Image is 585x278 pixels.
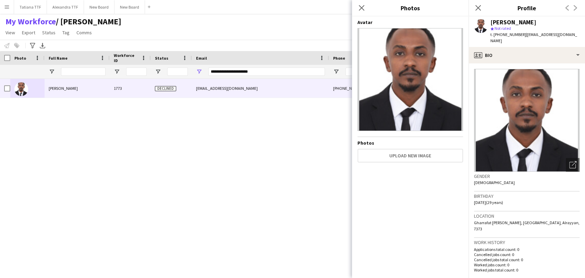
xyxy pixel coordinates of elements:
[474,267,580,273] p: Worked jobs total count: 0
[468,47,585,63] div: Bio
[357,149,463,162] button: Upload new image
[49,56,68,61] span: Full Name
[333,56,345,61] span: Phone
[56,16,121,27] span: TATIANA
[196,56,207,61] span: Email
[474,262,580,267] p: Worked jobs count: 0
[208,68,325,76] input: Email Filter Input
[5,29,15,36] span: View
[474,180,515,185] span: [DEMOGRAPHIC_DATA]
[495,26,511,31] span: Not rated
[114,69,120,75] button: Open Filter Menu
[474,193,580,199] h3: Birthday
[62,29,70,36] span: Tag
[167,68,188,76] input: Status Filter Input
[19,28,38,37] a: Export
[490,32,526,37] span: t. [PHONE_NUMBER]
[352,3,468,12] h3: Photos
[42,29,56,36] span: Status
[329,79,417,98] div: [PHONE_NUMBER]
[47,0,84,14] button: Alexandra TTF
[345,68,413,76] input: Phone Filter Input
[357,28,463,131] img: Crew avatar
[490,19,536,25] div: [PERSON_NAME]
[474,69,580,172] img: Crew avatar or photo
[76,29,92,36] span: Comms
[38,41,47,50] app-action-btn: Export XLSX
[490,32,577,43] span: | [EMAIL_ADDRESS][DOMAIN_NAME]
[474,220,580,231] span: Gharrafat [PERSON_NAME], [GEOGRAPHIC_DATA], Alrayyan, 7373
[155,86,176,91] span: Declined
[474,252,580,257] p: Cancelled jobs count: 0
[61,68,106,76] input: Full Name Filter Input
[110,79,151,98] div: 1773
[468,3,585,12] h3: Profile
[14,0,47,14] button: Tatiana TTF
[60,28,72,37] a: Tag
[474,257,580,262] p: Cancelled jobs total count: 0
[155,69,161,75] button: Open Filter Menu
[474,247,580,252] p: Applications total count: 0
[49,86,78,91] span: [PERSON_NAME]
[196,69,202,75] button: Open Filter Menu
[192,79,329,98] div: [EMAIL_ADDRESS][DOMAIN_NAME]
[126,68,147,76] input: Workforce ID Filter Input
[474,173,580,179] h3: Gender
[333,69,339,75] button: Open Filter Menu
[566,158,580,172] div: Open photos pop-in
[28,41,37,50] app-action-btn: Advanced filters
[39,28,58,37] a: Status
[357,140,463,146] h4: Photos
[14,82,28,96] img: Khalid Mohamed
[22,29,35,36] span: Export
[474,213,580,219] h3: Location
[474,239,580,245] h3: Work history
[49,69,55,75] button: Open Filter Menu
[14,56,26,61] span: Photo
[114,0,145,14] button: New Board
[5,16,56,27] a: My Workforce
[357,19,463,25] h4: Avatar
[84,0,114,14] button: New Board
[474,200,503,205] span: [DATE] (29 years)
[3,28,18,37] a: View
[155,56,168,61] span: Status
[114,53,138,63] span: Workforce ID
[74,28,95,37] a: Comms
